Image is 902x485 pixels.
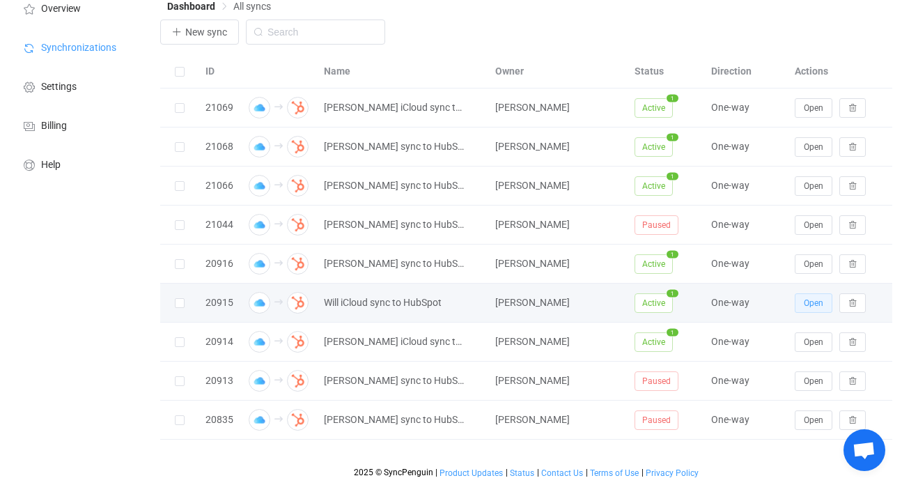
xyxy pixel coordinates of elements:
span: [PERSON_NAME] [495,375,570,386]
span: [PERSON_NAME] [495,141,570,152]
span: Open [804,415,823,425]
span: [PERSON_NAME] [495,336,570,347]
a: Open [795,102,832,113]
div: Owner [488,63,628,79]
span: Active [635,254,673,274]
span: 1 [667,172,678,180]
span: | [506,468,508,477]
img: hubspot.png [287,253,309,275]
span: [PERSON_NAME] iCloud sync to HubSpot [324,100,465,116]
span: Will iCloud sync to HubSpot [324,295,442,311]
button: New sync [160,20,239,45]
div: One-way [704,139,788,155]
div: One-way [704,295,788,311]
a: Open [795,375,832,386]
span: Contact Us [541,468,583,478]
button: Open [795,332,832,352]
div: One-way [704,412,788,428]
span: Dashboard [167,1,215,12]
a: Open [795,336,832,347]
span: Active [635,176,673,196]
span: [PERSON_NAME] [495,258,570,269]
span: [PERSON_NAME] [495,297,570,308]
span: [PERSON_NAME] sync to HubSpot [324,139,465,155]
img: hubspot.png [287,97,309,118]
span: Open [804,103,823,113]
span: Active [635,293,673,313]
a: Open [795,180,832,191]
span: [PERSON_NAME] sync to HubSpot [324,373,465,389]
span: | [641,468,644,477]
span: 1 [667,94,678,102]
div: 21068 [199,139,240,155]
img: hubspot.png [287,292,309,314]
span: [PERSON_NAME] sync to HubSpot [324,178,465,194]
span: Open [804,376,823,386]
div: 20913 [199,373,240,389]
div: One-way [704,256,788,272]
span: 1 [667,289,678,297]
span: Status [510,468,534,478]
div: 20914 [199,334,240,350]
span: [PERSON_NAME] sync to HubSpot [324,412,465,428]
a: Status [509,468,535,478]
img: icloud.png [249,370,270,392]
div: 21066 [199,178,240,194]
a: Open [795,414,832,425]
div: One-way [704,334,788,350]
button: Open [795,254,832,274]
div: 21044 [199,217,240,233]
button: Open [795,410,832,430]
span: | [435,468,437,477]
a: Terms of Use [589,468,639,478]
button: Open [795,176,832,196]
span: | [586,468,588,477]
span: [PERSON_NAME] [495,180,570,191]
span: Product Updates [440,468,503,478]
span: Open [804,142,823,152]
button: Open [795,215,832,235]
span: Privacy Policy [646,468,699,478]
a: Open [795,219,832,230]
span: Overview [41,3,81,15]
span: Paused [635,215,678,235]
img: hubspot.png [287,409,309,431]
span: Synchronizations [41,43,116,54]
div: 20916 [199,256,240,272]
span: 1 [667,250,678,258]
button: Open [795,293,832,313]
a: Contact Us [541,468,584,478]
span: Open [804,181,823,191]
div: One-way [704,100,788,116]
span: Open [804,259,823,269]
span: Open [804,220,823,230]
span: [PERSON_NAME] sync to HubSpot [324,256,465,272]
img: icloud.png [249,292,270,314]
div: 20915 [199,295,240,311]
span: Open [804,337,823,347]
div: Actions [788,63,892,79]
img: hubspot.png [287,136,309,157]
button: Open [795,371,832,391]
img: hubspot.png [287,175,309,197]
span: 1 [667,328,678,336]
span: Help [41,160,61,171]
a: Open [795,258,832,269]
div: 21069 [199,100,240,116]
button: Open [795,98,832,118]
span: | [537,468,539,477]
span: [PERSON_NAME] [495,219,570,230]
div: Breadcrumb [167,1,271,11]
span: All syncs [233,1,271,12]
img: icloud.png [249,136,270,157]
div: One-way [704,217,788,233]
img: icloud.png [249,214,270,236]
span: New sync [185,26,227,38]
a: Synchronizations [7,27,146,66]
span: [PERSON_NAME] [495,102,570,113]
button: Open [795,137,832,157]
span: [PERSON_NAME] sync to HubSpot [324,217,465,233]
span: Paused [635,410,678,430]
img: hubspot.png [287,214,309,236]
div: ID [199,63,240,79]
